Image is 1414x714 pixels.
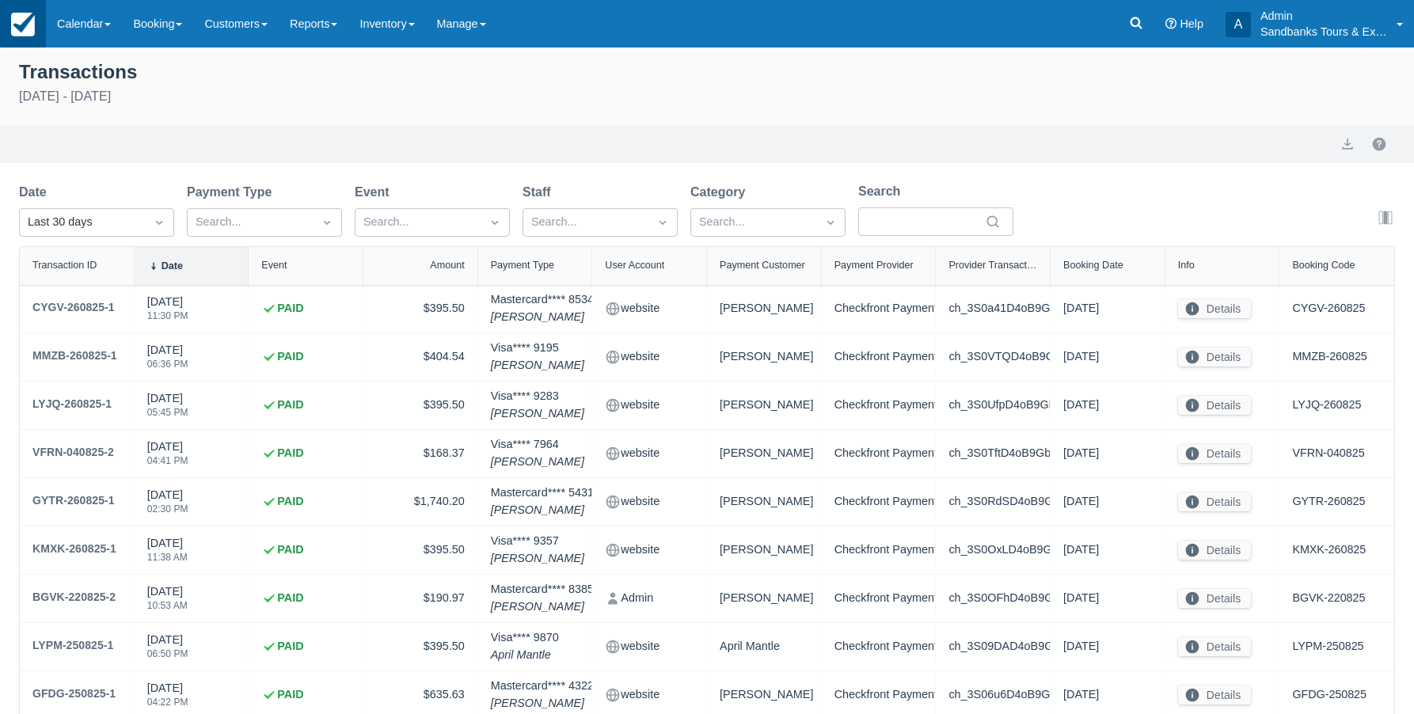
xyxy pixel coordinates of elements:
button: Details [1178,348,1251,366]
div: Booking Code [1292,260,1355,271]
a: VFRN-040825-2 [32,442,114,465]
div: A [1226,12,1251,37]
em: [PERSON_NAME] [491,598,594,616]
button: Details [1178,637,1251,656]
div: Mastercard **** 5431 [491,484,594,518]
div: [DATE] [147,294,188,330]
div: 10:53 AM [147,601,188,610]
button: Details [1178,589,1251,608]
label: Payment Type [187,183,278,202]
strong: PAID [277,397,303,414]
div: $404.54 [376,346,465,368]
button: Details [1178,396,1251,415]
div: CYGV-260825-1 [32,298,115,317]
div: LYJQ-260825-1 [32,394,112,413]
a: GFDG-250825 [1292,686,1366,704]
div: ch_3S0a41D4oB9Gbrmp2uFJmcvU [948,298,1037,320]
div: [PERSON_NAME] [720,491,808,513]
div: Admin [605,587,694,610]
em: [PERSON_NAME] [491,405,584,423]
div: Mastercard **** 4322 [491,678,594,712]
button: Details [1178,686,1251,705]
div: 04:22 PM [147,697,188,707]
div: [PERSON_NAME] [720,298,808,320]
label: Category [690,183,751,202]
div: [DATE] [147,583,188,620]
div: [PERSON_NAME] [720,394,808,416]
img: checkfront-main-nav-mini-logo.png [11,13,35,36]
div: [DATE] - [DATE] [19,87,1395,106]
div: Info [1178,260,1195,271]
span: Dropdown icon [823,215,838,230]
div: $395.50 [376,539,465,561]
a: BGVK-220825-2 [32,587,116,610]
div: $1,740.20 [376,491,465,513]
a: BGVK-220825 [1292,590,1365,607]
div: [PERSON_NAME] [720,684,808,706]
em: [PERSON_NAME] [491,454,584,471]
div: 06:50 PM [147,649,188,659]
strong: PAID [277,445,303,462]
div: Date [162,260,183,272]
div: Checkfront Payments [834,394,923,416]
div: Provider Transaction [948,260,1037,271]
div: 06:36 PM [147,359,188,369]
div: [DATE] [147,342,188,378]
div: User Account [605,260,664,271]
p: Admin [1260,8,1387,24]
em: [PERSON_NAME] [491,550,584,568]
div: ch_3S0TftD4oB9Gbrmp2J1MgD7K [948,442,1037,465]
div: Checkfront Payments [834,298,923,320]
em: April Mantle [491,647,559,664]
a: MMZB-260825 [1292,348,1366,366]
div: ch_3S06u6D4oB9Gbrmp2fl4WXCX [948,684,1037,706]
div: BGVK-220825-2 [32,587,116,606]
button: Details [1178,299,1251,318]
div: Transaction ID [32,260,97,271]
div: Checkfront Payments [834,636,923,658]
span: Dropdown icon [655,215,671,230]
div: ch_3S0OFhD4oB9Gbrmp0K7G7aHP [948,587,1037,610]
div: April Mantle [720,636,808,658]
div: $635.63 [376,684,465,706]
span: Dropdown icon [151,215,167,230]
div: ch_3S0RdSD4oB9Gbrmp10IuHYuZ [948,491,1037,513]
div: Payment Type [491,260,554,271]
div: [DATE] [1063,587,1152,610]
div: Booking Date [1063,260,1123,271]
a: VFRN-040825 [1292,445,1364,462]
a: CYGV-260825-1 [32,298,115,320]
a: GYTR-260825-1 [32,491,115,513]
div: LYPM-250825-1 [32,636,113,655]
button: Details [1178,541,1251,560]
em: [PERSON_NAME] [491,357,584,374]
div: [DATE] [147,632,188,668]
div: [DATE] [1063,539,1152,561]
div: GYTR-260825-1 [32,491,115,510]
button: export [1338,135,1357,154]
div: $395.50 [376,394,465,416]
a: CYGV-260825 [1292,300,1365,317]
a: LYJQ-260825 [1292,397,1361,414]
div: ch_3S0UfpD4oB9Gbrmp2IlGtlaz [948,394,1037,416]
div: [PERSON_NAME] [720,346,808,368]
div: ch_3S0VTQD4oB9Gbrmp0VCHMZut [948,346,1037,368]
span: Help [1180,17,1203,30]
div: Checkfront Payments [834,539,923,561]
label: Date [19,183,53,202]
strong: PAID [277,541,303,559]
strong: PAID [277,348,303,366]
div: [PERSON_NAME] [720,539,808,561]
div: $395.50 [376,298,465,320]
div: VFRN-040825-2 [32,442,114,461]
strong: PAID [277,638,303,655]
div: [DATE] [1063,684,1152,706]
div: $190.97 [376,587,465,610]
div: Checkfront Payments [834,587,923,610]
div: [PERSON_NAME] [720,442,808,465]
a: KMXK-260825-1 [32,539,116,561]
div: [DATE] [147,439,188,475]
div: Payment Customer [720,260,805,271]
div: Checkfront Payments [834,346,923,368]
div: 11:38 AM [147,553,188,562]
